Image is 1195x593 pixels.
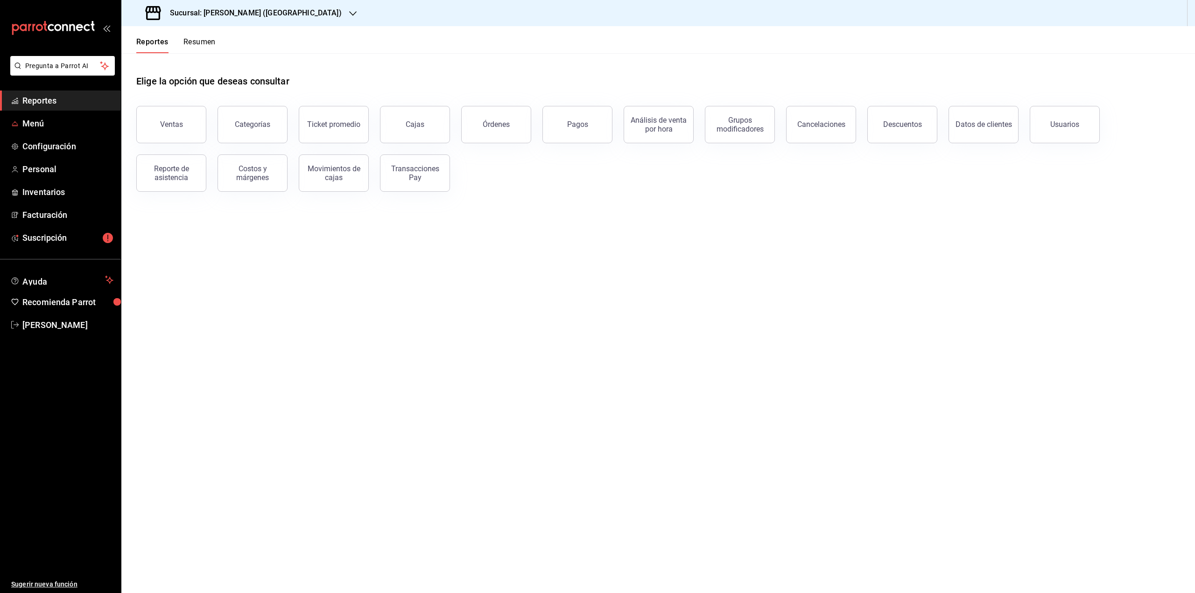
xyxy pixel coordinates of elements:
button: open_drawer_menu [103,24,110,32]
span: Reportes [22,94,113,107]
div: Ticket promedio [307,120,360,129]
span: Menú [22,117,113,130]
button: Grupos modificadores [705,106,775,143]
span: Recomienda Parrot [22,296,113,308]
div: Análisis de venta por hora [630,116,688,133]
button: Pregunta a Parrot AI [10,56,115,76]
span: [PERSON_NAME] [22,319,113,331]
button: Costos y márgenes [218,154,288,192]
span: Inventarios [22,186,113,198]
h3: Sucursal: [PERSON_NAME] ([GEOGRAPHIC_DATA]) [162,7,342,19]
div: Órdenes [483,120,510,129]
span: Personal [22,163,113,175]
div: Grupos modificadores [711,116,769,133]
div: navigation tabs [136,37,216,53]
span: Ayuda [22,274,101,286]
button: Análisis de venta por hora [624,106,694,143]
button: Descuentos [867,106,937,143]
div: Movimientos de cajas [305,164,363,182]
div: Pagos [567,120,588,129]
button: Reportes [136,37,169,53]
div: Transacciones Pay [386,164,444,182]
div: Costos y márgenes [224,164,281,182]
div: Reporte de asistencia [142,164,200,182]
button: Resumen [183,37,216,53]
button: Ticket promedio [299,106,369,143]
button: Transacciones Pay [380,154,450,192]
div: Cajas [406,120,424,129]
span: Suscripción [22,231,113,244]
button: Datos de clientes [949,106,1019,143]
button: Movimientos de cajas [299,154,369,192]
span: Facturación [22,209,113,221]
button: Cancelaciones [786,106,856,143]
button: Usuarios [1030,106,1100,143]
div: Ventas [160,120,183,129]
button: Pagos [542,106,612,143]
span: Pregunta a Parrot AI [25,61,100,71]
div: Usuarios [1050,120,1079,129]
div: Cancelaciones [797,120,845,129]
button: Órdenes [461,106,531,143]
h1: Elige la opción que deseas consultar [136,74,289,88]
div: Categorías [235,120,270,129]
div: Datos de clientes [956,120,1012,129]
span: Configuración [22,140,113,153]
span: Sugerir nueva función [11,579,113,589]
div: Descuentos [883,120,922,129]
button: Ventas [136,106,206,143]
button: Categorías [218,106,288,143]
a: Pregunta a Parrot AI [7,68,115,77]
button: Reporte de asistencia [136,154,206,192]
button: Cajas [380,106,450,143]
